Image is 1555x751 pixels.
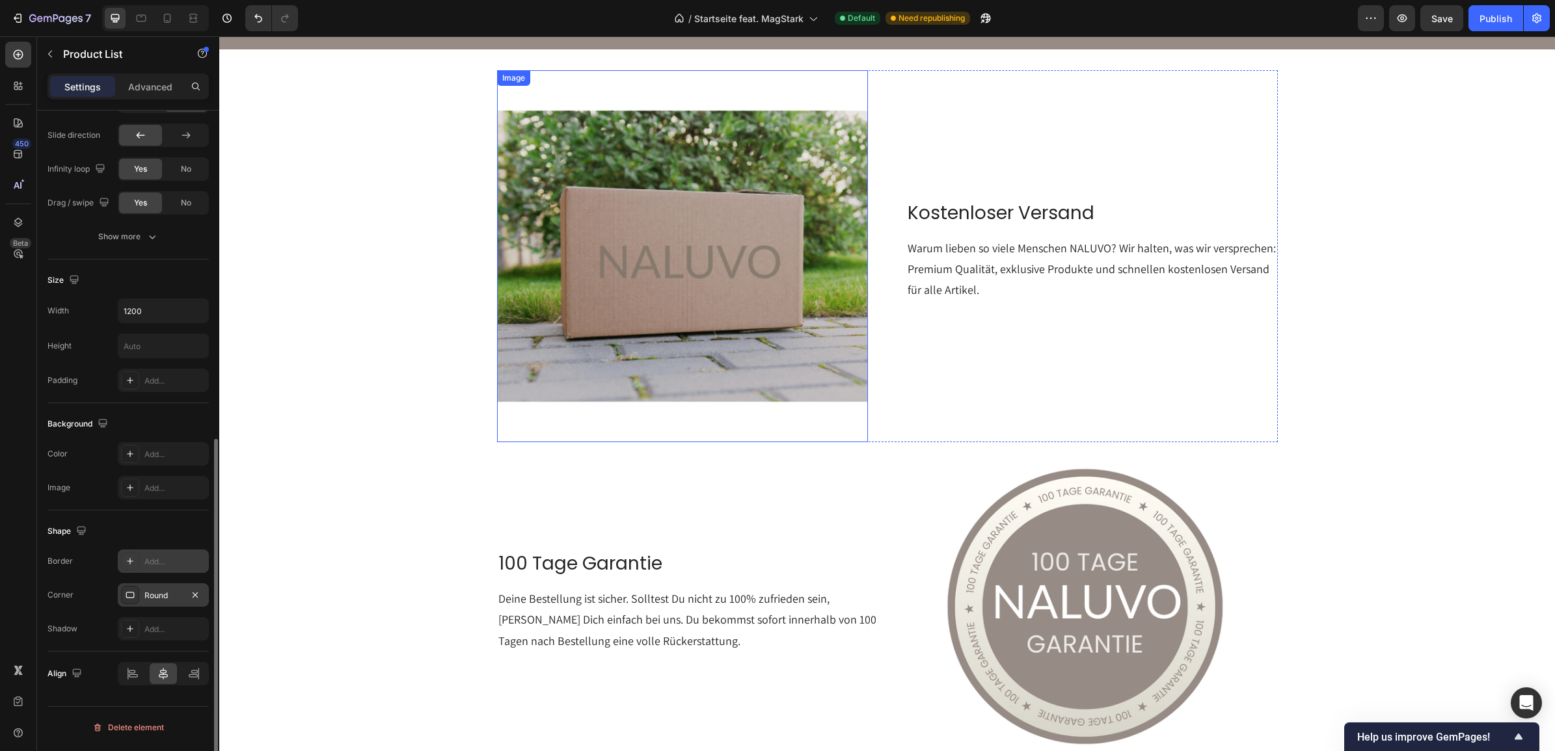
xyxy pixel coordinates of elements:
span: Save [1431,13,1453,24]
button: 7 [5,5,97,31]
div: Background [47,415,111,433]
div: Height [47,340,72,352]
p: Advanced [128,80,172,94]
span: Startseite feat. MagStark [694,12,804,25]
div: Padding [47,375,77,386]
div: Add... [144,482,206,494]
button: Publish [1468,5,1523,31]
p: 7 [85,10,91,26]
div: Show more [98,230,159,243]
img: gempages_574614040299439333-a5a4f9ec-6de1-4cfa-ab8e-c3a948f6fa85.png [712,416,1020,725]
button: Show more [47,225,209,248]
div: Size [47,272,82,289]
div: Add... [144,556,206,568]
h2: Kostenloser Versand [687,164,1059,190]
p: Product List [63,46,174,62]
div: Undo/Redo [245,5,298,31]
h2: 100 Tage Garantie [278,514,663,540]
div: Publish [1480,12,1512,25]
span: Yes [134,163,147,175]
div: Beta [10,238,31,248]
div: Border [47,555,73,567]
div: Infinity loop [47,161,108,178]
span: Yes [134,197,147,209]
span: No [181,197,191,209]
span: / [688,12,692,25]
span: Need republishing [899,12,965,24]
div: Add... [144,624,206,635]
p: Warum lieben so viele Menschen NALUVO? Wir halten, was wir versprechen: Premium Qualität, exklusi... [688,202,1057,265]
div: Image [47,482,70,494]
input: Auto [118,334,208,358]
div: Add... [144,375,206,387]
button: Delete element [47,717,209,738]
div: Drag / swipe [47,194,112,212]
div: Align [47,665,85,683]
p: Settings [64,80,101,94]
span: No [181,163,191,175]
div: Corner [47,589,74,601]
button: Save [1420,5,1463,31]
div: Add... [144,449,206,460]
div: Slide direction [47,129,100,141]
div: Color [47,448,68,460]
div: Shadow [47,623,77,635]
div: 450 [12,138,31,149]
div: Delete element [92,720,164,735]
input: Auto [118,299,208,323]
div: Shape [47,523,89,540]
div: Round [144,590,182,601]
iframe: Design area [219,36,1555,751]
button: Show survey - Help us improve GemPages! [1357,729,1526,744]
div: Width [47,305,69,317]
p: Deine Bestellung ist sicher. Solltest Du nicht zu 100% zufrieden sein, [PERSON_NAME] Dich einfach... [279,552,662,615]
span: Default [848,12,875,24]
span: Help us improve GemPages! [1357,731,1511,743]
div: Open Intercom Messenger [1511,687,1542,718]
